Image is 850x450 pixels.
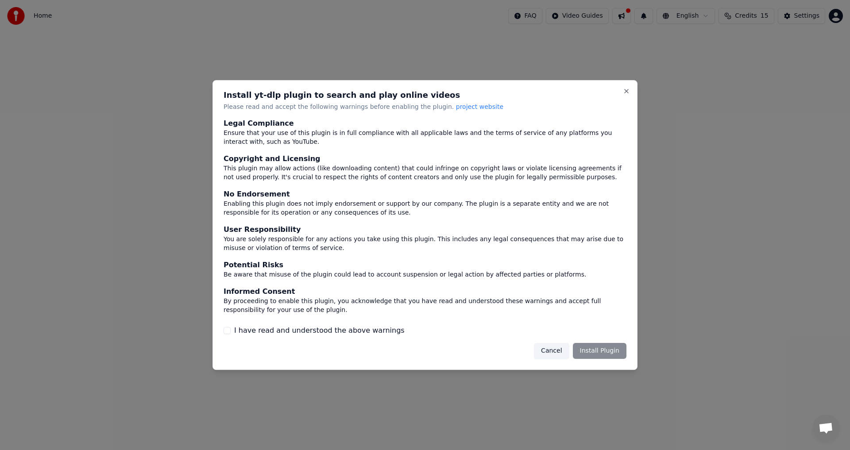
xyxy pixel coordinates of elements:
div: User Responsibility [224,224,626,235]
span: project website [456,103,503,110]
label: I have read and understood the above warnings [234,325,405,336]
div: This plugin may allow actions (like downloading content) that could infringe on copyright laws or... [224,165,626,182]
div: Ensure that your use of this plugin is in full compliance with all applicable laws and the terms ... [224,129,626,147]
div: Potential Risks [224,260,626,270]
button: Cancel [534,343,569,359]
div: Be aware that misuse of the plugin could lead to account suspension or legal action by affected p... [224,270,626,279]
h2: Install yt-dlp plugin to search and play online videos [224,91,626,99]
div: No Endorsement [224,189,626,200]
div: By proceeding to enable this plugin, you acknowledge that you have read and understood these warn... [224,297,626,315]
div: Legal Compliance [224,119,626,129]
div: You are solely responsible for any actions you take using this plugin. This includes any legal co... [224,235,626,253]
div: Copyright and Licensing [224,154,626,165]
div: Informed Consent [224,286,626,297]
div: Enabling this plugin does not imply endorsement or support by our company. The plugin is a separa... [224,200,626,218]
p: Please read and accept the following warnings before enabling the plugin. [224,103,626,112]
